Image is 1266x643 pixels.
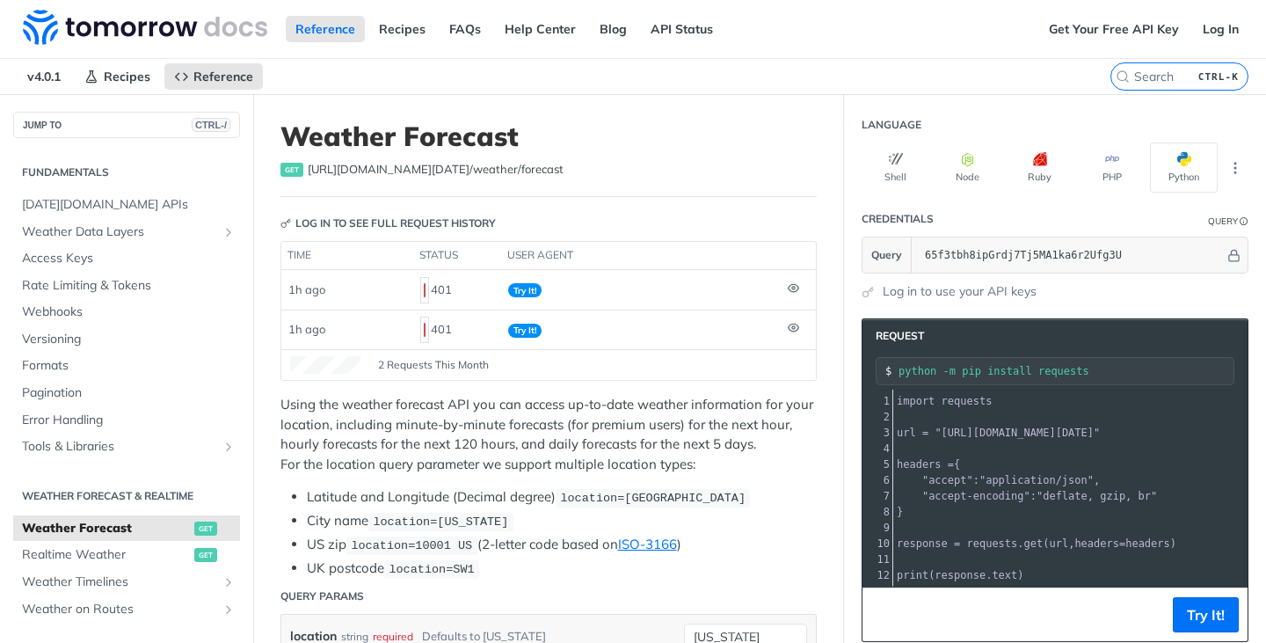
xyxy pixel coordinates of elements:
[13,219,240,245] a: Weather Data LayersShow subpages for Weather Data Layers
[75,63,160,90] a: Recipes
[1039,16,1189,42] a: Get Your Free API Key
[1193,16,1248,42] a: Log In
[871,247,902,263] span: Query
[22,601,217,618] span: Weather on Routes
[862,237,912,273] button: Query
[104,69,150,84] span: Recipes
[222,225,236,239] button: Show subpages for Weather Data Layers
[420,275,494,305] div: 401
[897,537,1176,550] span: . ( , )
[935,569,986,581] span: response
[862,552,892,567] div: 11
[413,242,501,270] th: status
[13,569,240,596] a: Weather TimelinesShow subpages for Weather Timelines
[916,237,1225,273] input: apikey
[862,393,892,409] div: 1
[1074,537,1119,550] span: headers
[222,603,236,617] button: Show subpages for Weather on Routes
[281,242,413,270] th: time
[164,63,263,90] a: Reference
[862,211,934,227] div: Credentials
[862,536,892,552] div: 10
[420,315,494,345] div: 401
[508,324,542,338] span: Try It!
[389,563,474,576] span: location=SW1
[307,511,817,531] li: City name
[1173,597,1239,632] button: Try It!
[897,569,928,581] span: print
[897,490,1157,502] span: :
[897,458,960,471] span: {
[307,487,817,508] li: Latitude and Longitude (Decimal degree)
[308,161,564,179] span: https://api.tomorrow.io/v4/weather/forecast
[954,537,960,550] span: =
[935,427,1100,439] span: "[URL][DOMAIN_NAME][DATE]"
[424,323,426,337] span: 401
[22,277,236,295] span: Rate Limiting & Tokens
[501,242,781,270] th: user agent
[1222,155,1248,181] button: More Languages
[862,472,892,488] div: 6
[22,223,217,241] span: Weather Data Layers
[1119,537,1125,550] span: =
[280,216,496,231] div: Log in to see full request history
[862,504,892,520] div: 8
[922,474,973,486] span: "accept"
[13,488,240,504] h2: Weather Forecast & realtime
[378,357,489,373] span: 2 Requests This Month
[307,559,817,579] li: UK postcode
[280,218,291,229] svg: Key
[280,395,817,474] p: Using the weather forecast API you can access up-to-date weather information for your location, i...
[979,474,1094,486] span: "application/json"
[22,412,236,429] span: Error Handling
[1240,217,1248,226] i: Information
[13,380,240,406] a: Pagination
[1049,537,1068,550] span: url
[1208,215,1238,228] div: Query
[13,434,240,460] a: Tools & LibrariesShow subpages for Tools & Libraries
[22,196,236,214] span: [DATE][DOMAIN_NAME] APIs
[897,569,1024,581] span: ( . )
[373,515,508,529] span: location=[US_STATE]
[871,602,896,628] button: Copy to clipboard
[424,283,426,297] span: 401
[1225,246,1243,264] button: Hide
[13,596,240,623] a: Weather on RoutesShow subpages for Weather on Routes
[897,395,935,407] span: import
[194,522,217,536] span: get
[1194,68,1243,85] kbd: CTRL-K
[862,409,892,425] div: 2
[13,515,240,542] a: Weather Forecastget
[495,16,586,42] a: Help Center
[1024,537,1044,550] span: get
[862,142,929,193] button: Shell
[22,520,190,537] span: Weather Forecast
[22,384,236,402] span: Pagination
[286,16,365,42] a: Reference
[13,112,240,138] button: JUMP TOCTRL-/
[862,425,892,441] div: 3
[192,118,230,132] span: CTRL-/
[22,250,236,267] span: Access Keys
[369,16,435,42] a: Recipes
[288,322,325,336] span: 1h ago
[194,548,217,562] span: get
[1227,160,1243,176] svg: More ellipsis
[590,16,637,42] a: Blog
[22,438,217,456] span: Tools & Libraries
[899,365,1233,377] input: Request instructions
[280,163,303,177] span: get
[992,569,1017,581] span: text
[862,520,892,536] div: 9
[13,326,240,353] a: Versioning
[193,69,253,84] span: Reference
[1078,142,1146,193] button: PHP
[862,567,892,583] div: 12
[560,492,746,505] span: location=[GEOGRAPHIC_DATA]
[618,536,677,552] a: ISO-3166
[934,142,1001,193] button: Node
[13,407,240,434] a: Error Handling
[440,16,491,42] a: FAQs
[641,16,723,42] a: API Status
[22,546,190,564] span: Realtime Weather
